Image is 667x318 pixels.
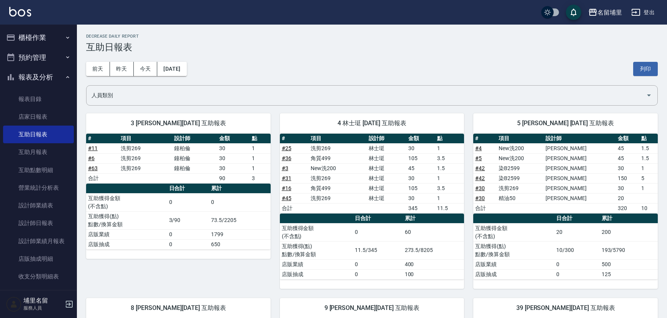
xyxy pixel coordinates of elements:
[280,223,353,241] td: 互助獲得金額 (不含點)
[86,42,658,53] h3: 互助日報表
[282,195,291,201] a: #45
[217,163,250,173] td: 30
[473,134,658,214] table: a dense table
[406,134,435,144] th: 金額
[119,143,172,153] td: 洗剪269
[86,229,167,239] td: 店販業績
[616,193,639,203] td: 20
[367,143,406,153] td: 林士珽
[3,250,74,268] a: 店販抽成明細
[544,193,615,203] td: [PERSON_NAME]
[88,145,98,151] a: #11
[3,197,74,214] a: 設計師業績表
[280,203,309,213] td: 合計
[554,223,600,241] td: 20
[88,155,95,161] a: #6
[554,214,600,224] th: 日合計
[119,163,172,173] td: 洗剪269
[86,62,110,76] button: 前天
[367,193,406,203] td: 林士珽
[367,183,406,193] td: 林士珽
[353,223,403,241] td: 0
[282,165,288,171] a: #3
[616,173,639,183] td: 150
[309,173,366,183] td: 洗剪269
[544,153,615,163] td: [PERSON_NAME]
[289,119,455,127] span: 4 林士珽 [DATE] 互助報表
[475,175,485,181] a: #42
[280,241,353,259] td: 互助獲得(點) 點數/換算金額
[280,269,353,279] td: 店販抽成
[86,211,167,229] td: 互助獲得(點) 點數/換算金額
[167,229,210,239] td: 0
[3,108,74,126] a: 店家日報表
[209,184,271,194] th: 累計
[309,153,366,163] td: 角質499
[280,134,464,214] table: a dense table
[497,193,544,203] td: 精油50
[167,193,210,211] td: 0
[639,173,658,183] td: 5
[86,34,658,39] h2: Decrease Daily Report
[597,8,622,17] div: 名留埔里
[309,183,366,193] td: 角質499
[167,239,210,249] td: 0
[473,269,554,279] td: 店販抽成
[643,89,655,101] button: Open
[172,134,217,144] th: 設計師
[639,163,658,173] td: 1
[119,153,172,163] td: 洗剪269
[86,134,271,184] table: a dense table
[90,89,643,102] input: 人員名稱
[95,119,261,127] span: 3 [PERSON_NAME][DATE] 互助報表
[3,214,74,232] a: 設計師日報表
[172,163,217,173] td: 鐘柏倫
[406,183,435,193] td: 105
[554,259,600,269] td: 0
[435,183,464,193] td: 3.5
[600,214,658,224] th: 累計
[86,184,271,250] table: a dense table
[473,134,497,144] th: #
[435,143,464,153] td: 1
[250,143,271,153] td: 1
[406,203,435,213] td: 345
[353,259,403,269] td: 0
[403,214,464,224] th: 累計
[544,173,615,183] td: [PERSON_NAME]
[282,185,291,191] a: #16
[367,163,406,173] td: 林士珽
[3,179,74,197] a: 營業統計分析表
[3,232,74,250] a: 設計師業績月報表
[473,223,554,241] td: 互助獲得金額 (不含點)
[403,269,464,279] td: 100
[435,134,464,144] th: 點
[309,193,366,203] td: 洗剪269
[86,173,119,183] td: 合計
[473,259,554,269] td: 店販業績
[544,134,615,144] th: 設計師
[282,155,291,161] a: #36
[403,223,464,241] td: 60
[497,173,544,183] td: 染B2599
[167,211,210,229] td: 3/90
[172,143,217,153] td: 鐘柏倫
[172,153,217,163] td: 鐘柏倫
[6,296,22,312] img: Person
[309,134,366,144] th: 項目
[403,259,464,269] td: 400
[406,173,435,183] td: 30
[119,134,172,144] th: 項目
[600,223,658,241] td: 200
[280,134,309,144] th: #
[639,183,658,193] td: 1
[544,183,615,193] td: [PERSON_NAME]
[475,145,482,151] a: #4
[110,62,134,76] button: 昨天
[497,163,544,173] td: 染B2599
[482,119,649,127] span: 5 [PERSON_NAME] [DATE] 互助報表
[3,268,74,285] a: 收支分類明細表
[3,288,74,308] button: 客戶管理
[600,241,658,259] td: 193/5790
[616,153,639,163] td: 45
